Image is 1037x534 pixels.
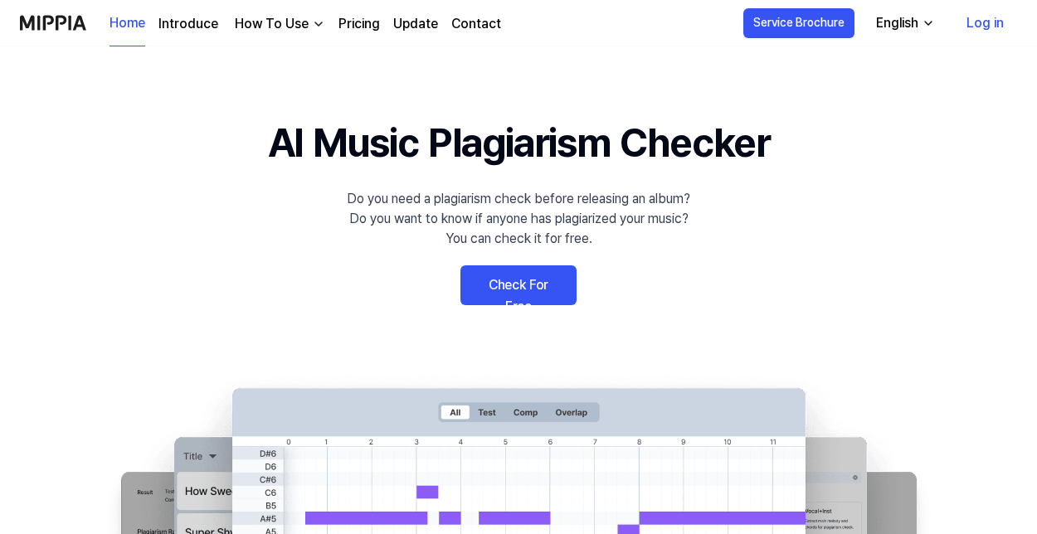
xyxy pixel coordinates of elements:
a: Introduce [158,14,218,34]
a: Update [393,14,438,34]
a: Contact [451,14,501,34]
img: down [312,17,325,31]
a: Home [110,1,145,46]
button: How To Use [231,14,325,34]
button: Service Brochure [743,8,854,38]
a: Check For Free [460,265,577,305]
a: Pricing [338,14,380,34]
button: English [863,7,945,40]
div: Do you need a plagiarism check before releasing an album? Do you want to know if anyone has plagi... [347,189,690,249]
div: English [873,13,922,33]
div: How To Use [231,14,312,34]
h1: AI Music Plagiarism Checker [268,113,770,172]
